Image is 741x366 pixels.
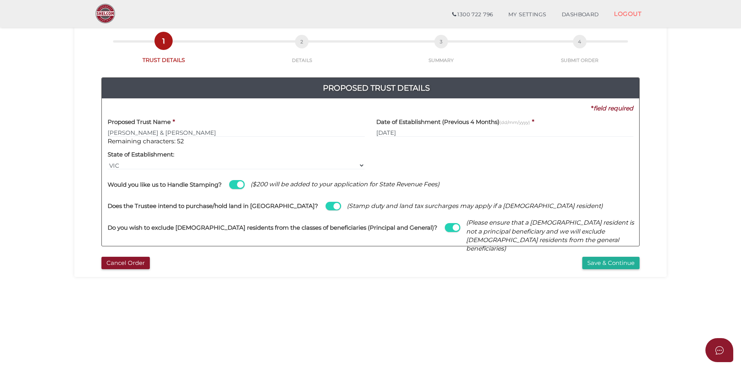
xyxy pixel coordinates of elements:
[347,202,603,210] span: (Stamp duty and land tax surcharges may apply if a [DEMOGRAPHIC_DATA] resident)
[501,7,554,22] a: MY SETTINGS
[554,7,607,22] a: DASHBOARD
[108,119,171,125] h4: Proposed Trust Name
[573,35,587,48] span: 4
[108,182,222,188] h4: Would you like us to Handle Stamping?
[108,203,318,210] h4: Does the Trustee intend to purchase/hold land in [GEOGRAPHIC_DATA]?
[593,105,633,112] i: field required
[370,43,512,64] a: 3SUMMARY
[376,129,633,137] input: dd/mm/yyyy
[157,34,170,48] span: 1
[512,43,647,64] a: 4SUBMIT ORDER
[94,43,233,64] a: 1TRUST DETAILS
[376,119,530,125] h4: Date of Establishment (Previous 4 Months)
[233,43,370,64] a: 2DETAILS
[108,151,174,158] h4: State of Establishment:
[606,6,649,22] a: LOGOUT
[295,35,309,48] span: 2
[444,7,501,22] a: 1300 722 796
[108,137,184,145] span: Remaining characters: 52
[101,257,150,270] button: Cancel Order
[108,82,645,94] h4: Proposed Trust Details
[499,120,530,125] small: (dd/mm/yyyy)
[705,338,733,362] button: Open asap
[466,218,639,253] span: (Please ensure that a [DEMOGRAPHIC_DATA] resident is not a principal beneficiary and we will excl...
[108,225,437,231] h4: Do you wish to exclude [DEMOGRAPHIC_DATA] residents from the classes of beneficiaries (Principal ...
[250,180,439,189] span: ($200 will be added to your application for State Revenue Fees)
[434,35,448,48] span: 3
[582,257,640,270] button: Save & Continue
